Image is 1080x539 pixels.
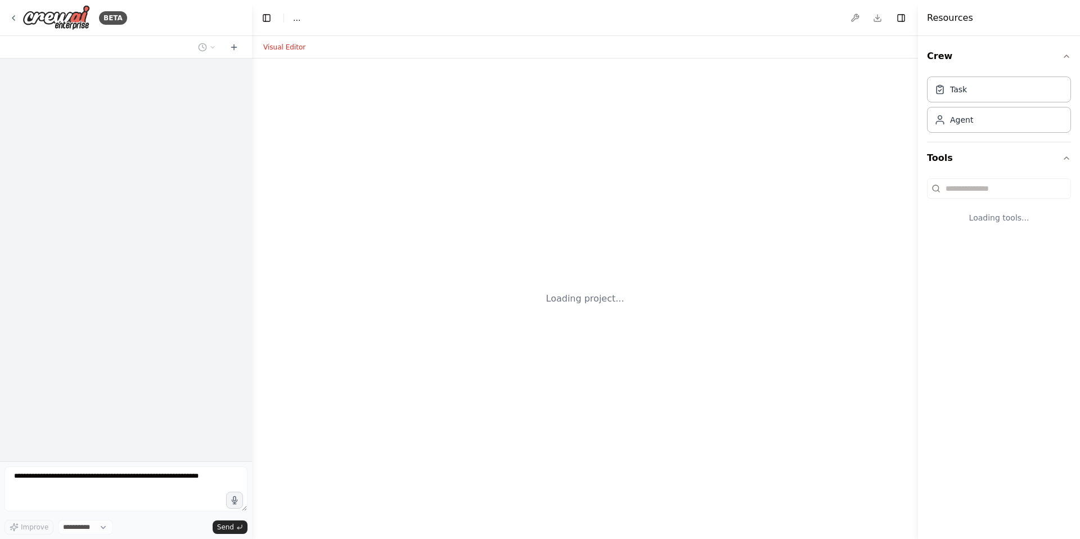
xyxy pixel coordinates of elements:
[256,41,312,54] button: Visual Editor
[950,114,973,125] div: Agent
[217,523,234,532] span: Send
[225,41,243,54] button: Start a new chat
[927,174,1071,241] div: Tools
[4,520,53,534] button: Improve
[226,492,243,509] button: Click to speak your automation idea
[893,10,909,26] button: Hide right sidebar
[293,12,300,24] span: ...
[259,10,274,26] button: Hide left sidebar
[927,142,1071,174] button: Tools
[950,84,967,95] div: Task
[293,12,300,24] nav: breadcrumb
[99,11,127,25] div: BETA
[927,41,1071,72] button: Crew
[21,523,48,532] span: Improve
[546,292,624,306] div: Loading project...
[927,203,1071,232] div: Loading tools...
[22,5,90,30] img: Logo
[927,72,1071,142] div: Crew
[213,520,247,534] button: Send
[193,41,220,54] button: Switch to previous chat
[927,11,973,25] h4: Resources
